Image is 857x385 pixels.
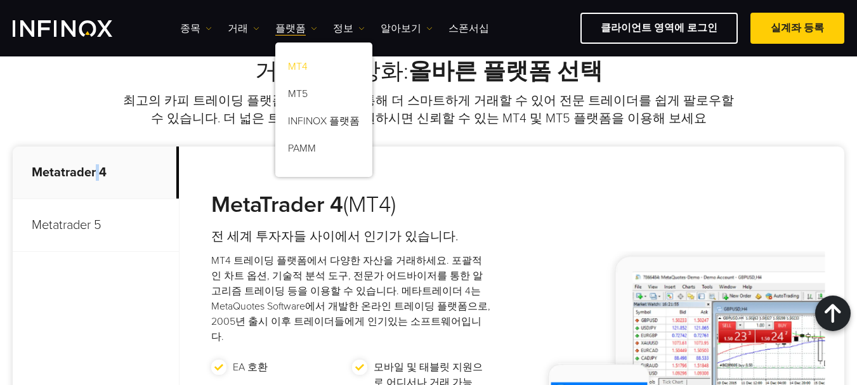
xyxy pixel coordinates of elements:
a: PAMM [275,137,372,164]
a: 종목 [180,21,212,36]
a: MT5 [275,82,372,110]
p: MT4 트레이딩 플랫폼에서 다양한 자산을 거래하세요. 포괄적인 차트 옵션, 기술적 분석 도구, 전문가 어드바이저를 통한 알고리즘 트레이딩 등을 이용할 수 있습니다. 메타트레이... [211,253,492,344]
strong: 올바른 플랫폼 선택 [409,58,603,85]
a: INFINOX 플랫폼 [275,110,372,137]
p: Metatrader 4 [13,147,179,199]
h4: 전 세계 투자자들 사이에서 인기가 있습니다. [211,228,492,245]
p: Metatrader 5 [13,199,179,252]
a: 알아보기 [381,21,433,36]
p: EA 호환 [233,360,268,375]
p: 최고의 카피 트레이딩 플랫폼인 IX Social을 통해 더 스마트하게 거래할 수 있어 전문 트레이더를 쉽게 팔로우할 수 있습니다. 더 넓은 트레이딩 경험을 원하시면 신뢰할 수... [121,92,736,127]
a: MT4 [275,55,372,82]
strong: MetaTrader 4 [211,191,343,218]
a: 정보 [333,21,365,36]
a: 거래 [228,21,259,36]
a: INFINOX Logo [13,20,142,37]
h3: (MT4) [211,191,492,219]
a: 실계좌 등록 [750,13,844,44]
h2: 거래 과정 강화: [13,58,844,86]
a: 플랫폼 [275,21,317,36]
a: 클라이언트 영역에 로그인 [580,13,738,44]
a: 스폰서십 [448,21,489,36]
